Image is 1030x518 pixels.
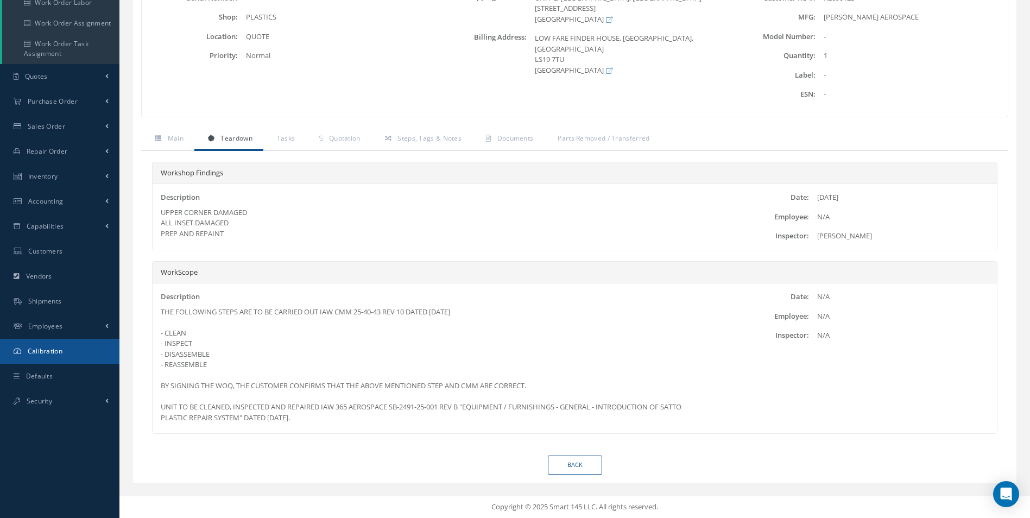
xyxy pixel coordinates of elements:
div: [PERSON_NAME] [809,231,997,242]
a: Tasks [263,128,306,151]
label: Date: [716,193,810,201]
label: Description [161,192,200,203]
span: Purchase Order [28,97,78,106]
a: Work Order Task Assignment [2,34,119,64]
label: Quantity: [719,52,815,60]
label: Date: [716,293,810,301]
span: Teardown [220,134,252,143]
div: N/A [809,292,997,302]
div: LOW FARE FINDER HOUSE, [GEOGRAPHIC_DATA], [GEOGRAPHIC_DATA] LS19 7TU [GEOGRAPHIC_DATA] [527,33,719,75]
label: Location: [142,33,238,41]
div: UPPER CORNER DAMAGED ALL INSET DAMAGED PREP AND REPAINT [161,207,707,239]
a: Parts Removed / Transferred [544,128,660,151]
div: [DATE] [809,192,997,203]
label: Inspector: [716,232,810,240]
span: Customers [28,247,63,256]
div: [PERSON_NAME] AEROSPACE [816,12,1008,23]
label: Description [161,292,200,302]
span: Accounting [28,197,64,206]
div: - [816,70,1008,81]
a: Documents [472,128,544,151]
span: Shipments [28,296,62,306]
div: N/A [809,330,997,341]
span: Calibration [28,346,62,356]
span: Repair Order [27,147,68,156]
div: N/A [809,311,997,322]
div: - [816,31,1008,42]
span: Quotation [329,134,361,143]
div: Workshop Findings [153,162,997,185]
span: Sales Order [28,122,65,131]
a: Work Order Assignment [2,13,119,34]
div: - [816,89,1008,100]
div: THE FOLLOWING STEPS ARE TO BE CARRIED OUT IAW CMM 25-40-43 REV 10 DATED [DATE] - CLEAN - INSPECT ... [161,307,707,424]
span: Documents [497,134,534,143]
a: Back [548,456,602,475]
div: Copyright © 2025 Smart 145 LLC. All rights reserved. [130,502,1019,513]
label: Label: [719,71,815,79]
label: MFG: [719,13,815,21]
span: Vendors [26,271,52,281]
span: Defaults [26,371,53,381]
label: Shop: [142,13,238,21]
div: PLASTICS [238,12,430,23]
a: Steps, Tags & Notes [371,128,472,151]
span: Steps, Tags & Notes [397,134,462,143]
span: Parts Removed / Transferred [558,134,649,143]
span: Capabilities [27,222,64,231]
span: Security [27,396,52,406]
label: Priority: [142,52,238,60]
div: Open Intercom Messenger [993,481,1019,507]
div: 1 [816,50,1008,61]
a: Quotation [306,128,371,151]
label: ESN: [719,90,815,98]
div: QUOTE [238,31,430,42]
span: Inventory [28,172,58,181]
span: Main [168,134,184,143]
label: Employee: [716,312,810,320]
div: Normal [238,50,430,61]
label: Billing Address: [431,33,527,75]
a: Main [141,128,194,151]
label: Inspector: [716,331,810,339]
div: WorkScope [153,262,997,284]
span: Quotes [25,72,48,81]
a: Teardown [194,128,263,151]
span: Tasks [277,134,295,143]
label: Employee: [716,213,810,221]
div: N/A [809,212,997,223]
label: Model Number: [719,33,815,41]
span: Employees [28,321,63,331]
